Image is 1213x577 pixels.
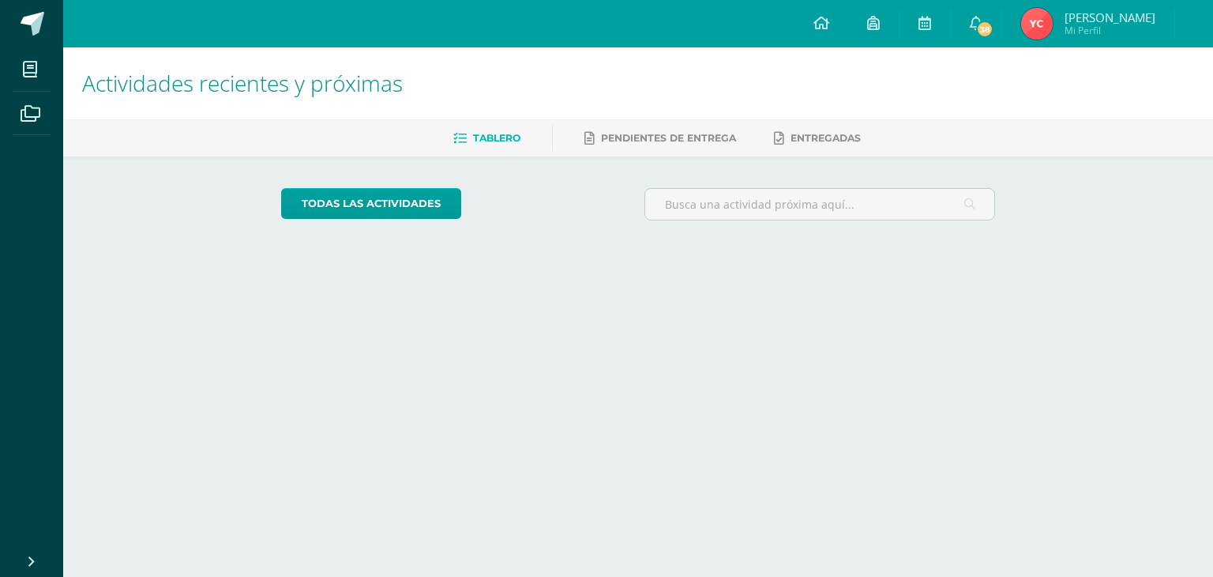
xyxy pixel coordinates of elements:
[774,126,861,151] a: Entregadas
[584,126,736,151] a: Pendientes de entrega
[281,188,461,219] a: todas las Actividades
[82,68,403,98] span: Actividades recientes y próximas
[1021,8,1053,40] img: 82a2b7d60cafa6fa81a1490f531d58b6.png
[1065,24,1155,37] span: Mi Perfil
[791,132,861,144] span: Entregadas
[976,21,993,38] span: 38
[645,189,995,220] input: Busca una actividad próxima aquí...
[1065,9,1155,25] span: [PERSON_NAME]
[473,132,520,144] span: Tablero
[601,132,736,144] span: Pendientes de entrega
[453,126,520,151] a: Tablero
